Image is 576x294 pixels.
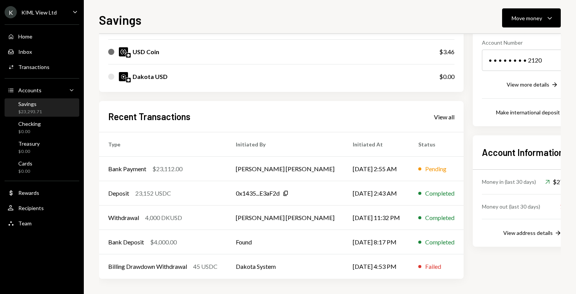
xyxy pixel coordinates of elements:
div: 0x1435...E3aF2d [236,189,280,198]
button: View address details [503,229,562,238]
td: [DATE] 2:43 AM [344,181,409,206]
div: Bank Deposit [108,238,144,247]
img: USDC [119,47,128,56]
td: [DATE] 11:32 PM [344,206,409,230]
button: Make international deposit [496,109,569,117]
div: Completed [425,238,454,247]
a: Cards$0.00 [5,158,79,176]
div: Transactions [18,64,50,70]
a: Checking$0.00 [5,118,79,137]
div: Money out (last 30 days) [482,202,540,210]
div: Rewards [18,190,39,196]
td: [PERSON_NAME] [PERSON_NAME] [227,206,344,230]
th: Status [409,132,464,157]
a: Rewards [5,186,79,199]
div: $0.00 [18,168,32,175]
div: 4,000 DKUSD [145,213,182,222]
div: Recipients [18,205,44,211]
div: $3.46 [439,47,454,56]
img: base-mainnet [126,53,131,58]
div: View address details [503,230,553,236]
div: Accounts [18,87,42,93]
a: Team [5,216,79,230]
div: Team [18,220,32,227]
div: Make international deposit [496,109,560,116]
div: Withdrawal [108,213,139,222]
div: Failed [425,262,441,271]
a: Recipients [5,201,79,215]
div: Billing Drawdown Withdrawal [108,262,187,271]
a: Treasury$0.00 [5,138,79,156]
td: [DATE] 4:53 PM [344,254,409,279]
a: Inbox [5,45,79,58]
div: Move money [512,14,542,22]
div: Treasury [18,140,40,147]
div: Completed [425,189,454,198]
a: Accounts [5,83,79,97]
div: Inbox [18,48,32,55]
td: [PERSON_NAME] [PERSON_NAME] [227,157,344,181]
div: $23,293.71 [18,109,42,115]
div: USD Coin [133,47,159,56]
div: $4,000.00 [150,238,177,247]
div: Pending [425,164,446,174]
div: 23,152 USDC [135,189,171,198]
div: Dakota USD [133,72,168,81]
div: View all [434,113,454,121]
div: Money in (last 30 days) [482,178,536,186]
div: Checking [18,120,41,127]
div: $23,112.00 [152,164,182,174]
img: DKUSD [119,72,128,81]
a: Home [5,29,79,43]
div: $0.00 [18,148,40,155]
div: View more details [507,81,549,88]
button: Move money [502,8,561,27]
div: Bank Payment [108,164,146,174]
button: View more details [507,81,558,89]
div: KIML View Ltd [21,9,57,16]
div: $0.00 [18,129,41,135]
td: [DATE] 2:55 AM [344,157,409,181]
td: [DATE] 8:17 PM [344,230,409,254]
h1: Savings [99,12,141,27]
img: base-mainnet [126,78,131,82]
div: Completed [425,213,454,222]
div: $0.00 [439,72,454,81]
div: K [5,6,17,18]
a: Savings$23,293.71 [5,98,79,117]
div: Deposit [108,189,129,198]
a: View all [434,112,454,121]
h2: Recent Transactions [108,110,190,123]
div: Savings [18,101,42,107]
th: Initiated By [227,132,344,157]
td: Found [227,230,344,254]
th: Type [99,132,227,157]
div: Home [18,33,32,40]
div: Cards [18,160,32,167]
a: Transactions [5,60,79,74]
div: 45 USDC [193,262,218,271]
td: Dakota System [227,254,344,279]
th: Initiated At [344,132,409,157]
